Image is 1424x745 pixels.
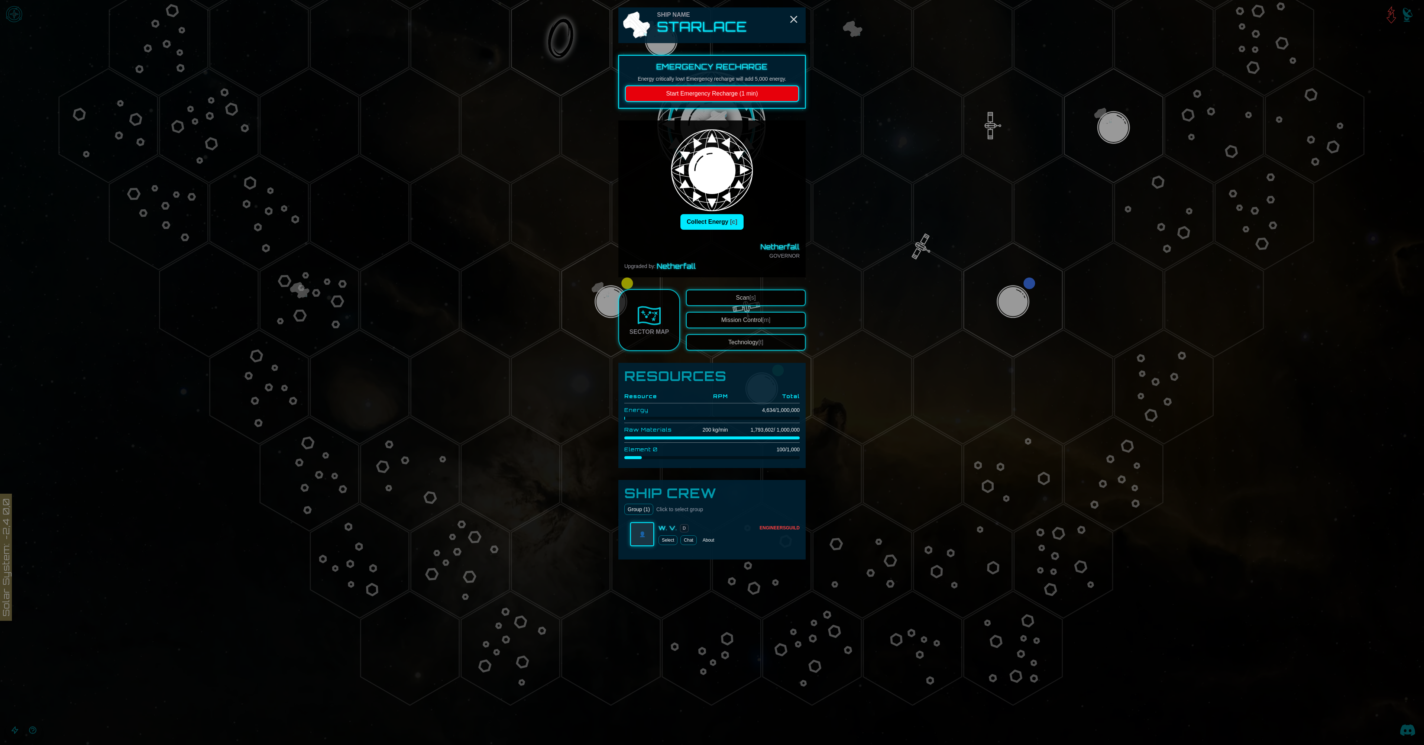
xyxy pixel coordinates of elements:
th: Resource [624,390,688,403]
div: W. V. [658,523,677,532]
span: Click to select group [656,506,703,513]
span: Netherfall [657,261,696,271]
a: Sector Map [618,289,680,351]
button: Technology[t] [686,334,806,351]
td: Energy [624,403,688,417]
div: Ship Name [657,10,747,19]
img: Dyson Sphere [668,126,756,214]
img: Sector [637,304,661,328]
img: Ship Icon [621,10,651,40]
span: [s] [750,294,756,301]
td: 200 kg/min [688,423,728,437]
td: Raw Materials [624,423,688,437]
p: Energy critically low! Emergency recharge will add 5,000 energy. [625,75,799,83]
button: Collect Energy [c] [680,214,744,230]
button: Group (1) [624,504,653,515]
button: Mission Control[m] [686,312,806,328]
th: RPM [688,390,728,403]
td: 100 / 1,000 [728,443,800,457]
a: Chat [680,535,696,545]
span: [c] [730,219,737,225]
span: Scan [736,294,755,301]
td: 1,793,602 / 1,000,000 [728,423,800,437]
span: 👤 [639,530,645,538]
div: Engineers Guild [760,525,800,531]
button: Select [658,535,677,545]
button: Close [788,13,800,25]
h3: Ship Crew [624,486,800,501]
div: Upgraded by: [624,261,800,271]
button: Start Emergency Recharge (1 min) [625,86,799,102]
th: Total [728,390,800,403]
span: [t] [758,339,763,345]
span: Netherfall [761,242,800,252]
div: GOVERNOR [624,242,800,259]
h3: Emergency Recharge [625,62,799,72]
span: [m] [762,317,770,323]
h2: Starlace [657,19,747,34]
h1: Resources [624,369,800,384]
button: About [700,535,717,545]
td: 4,634 / 1,000,000 [728,403,800,417]
img: Star [668,123,756,210]
button: Scan[s] [686,290,806,306]
td: Element 0 [624,443,688,457]
span: D [680,524,689,532]
div: Sector Map [630,328,669,336]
